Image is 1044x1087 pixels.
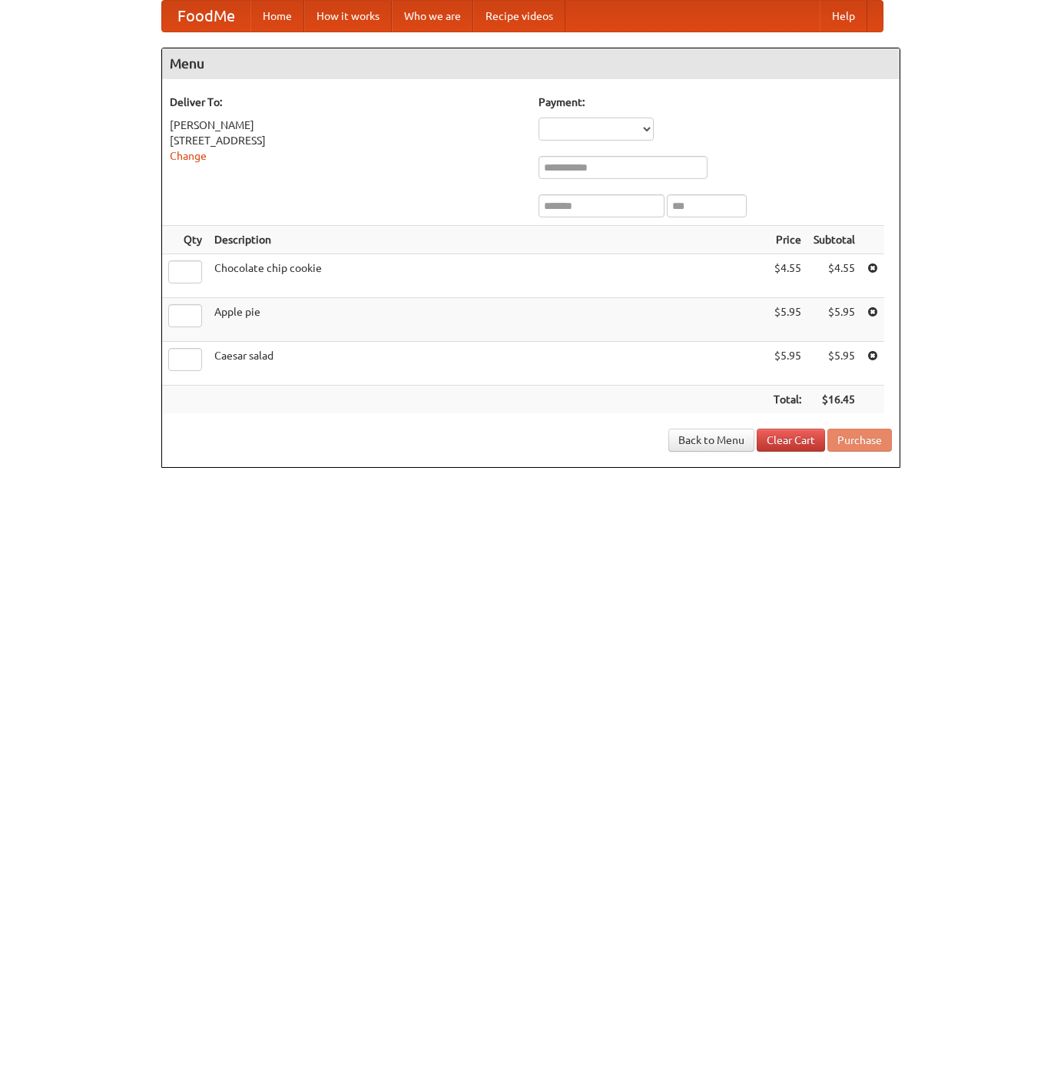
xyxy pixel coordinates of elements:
[208,226,767,254] th: Description
[807,298,861,342] td: $5.95
[170,118,523,133] div: [PERSON_NAME]
[208,342,767,386] td: Caesar salad
[767,386,807,414] th: Total:
[757,429,825,452] a: Clear Cart
[392,1,473,31] a: Who we are
[304,1,392,31] a: How it works
[807,386,861,414] th: $16.45
[767,254,807,298] td: $4.55
[162,226,208,254] th: Qty
[767,226,807,254] th: Price
[807,226,861,254] th: Subtotal
[208,298,767,342] td: Apple pie
[539,94,892,110] h5: Payment:
[170,94,523,110] h5: Deliver To:
[250,1,304,31] a: Home
[767,298,807,342] td: $5.95
[162,1,250,31] a: FoodMe
[473,1,565,31] a: Recipe videos
[807,342,861,386] td: $5.95
[170,150,207,162] a: Change
[820,1,867,31] a: Help
[162,48,900,79] h4: Menu
[827,429,892,452] button: Purchase
[208,254,767,298] td: Chocolate chip cookie
[170,133,523,148] div: [STREET_ADDRESS]
[807,254,861,298] td: $4.55
[767,342,807,386] td: $5.95
[668,429,754,452] a: Back to Menu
